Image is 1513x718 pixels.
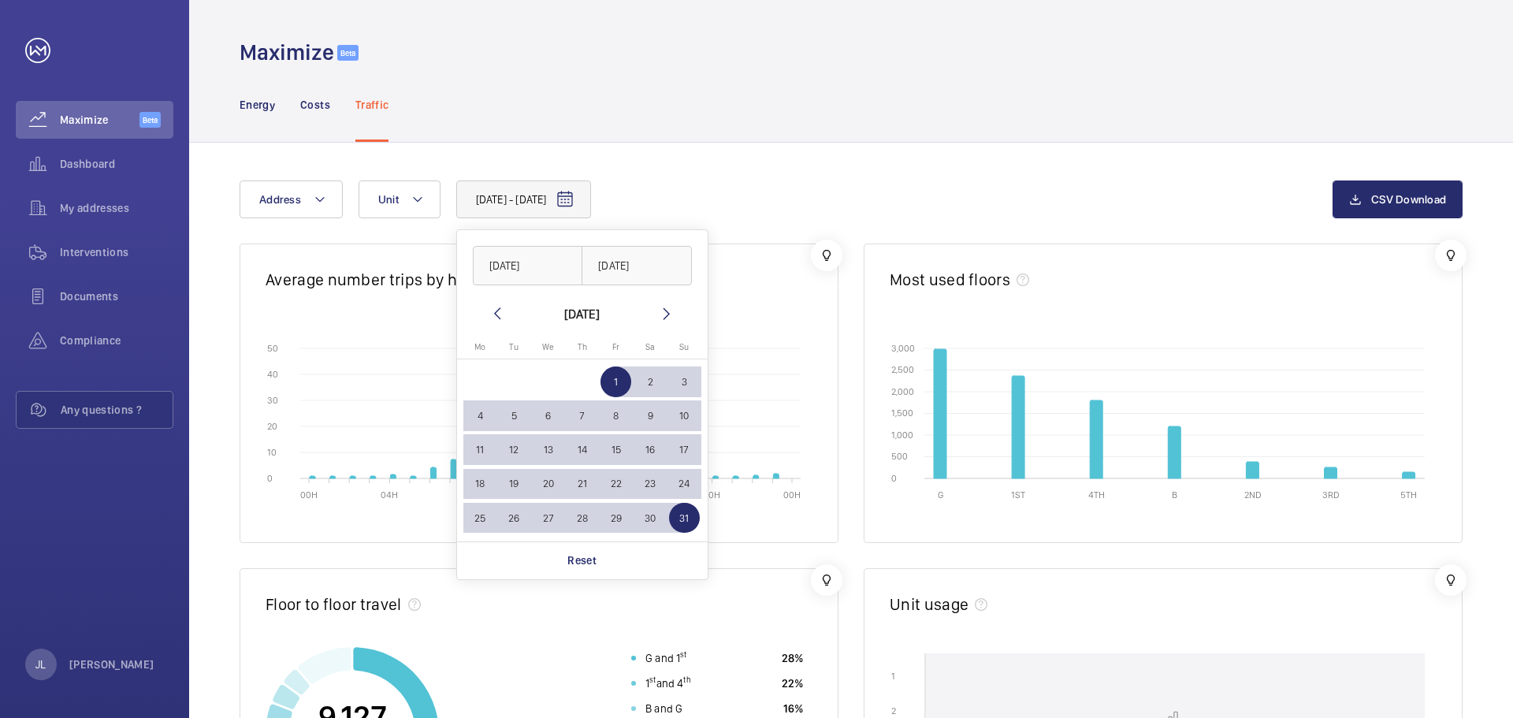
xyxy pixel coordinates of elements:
path: 06H 4.175 [430,467,436,478]
span: 7 [567,400,597,431]
button: August 29, 2025 [599,501,633,535]
button: August 3, 2025 [667,365,701,399]
text: 1 [891,671,895,682]
span: 2 [635,366,666,397]
path: 23H 1.71 [773,474,779,478]
span: Su [679,342,689,352]
p: JL [35,657,46,672]
p: Traffic [355,97,388,113]
span: CSV Download [1371,193,1446,206]
text: 00H [783,489,801,500]
span: 20 [533,469,563,500]
button: August 17, 2025 [667,433,701,467]
span: 12 [499,434,530,465]
span: Sa [645,342,655,352]
button: August 23, 2025 [633,467,667,500]
input: DD/MM/YYYY [582,246,692,285]
span: Mo [474,342,485,352]
text: 1ST [1011,489,1025,500]
button: August 6, 2025 [531,399,565,433]
path: 03H 0.888 [370,476,376,478]
span: 22% [782,675,803,691]
span: Th [578,342,587,352]
span: 1 [600,366,631,397]
h2: Unit usage [890,594,968,614]
text: 10 [267,446,277,457]
span: 16% [783,701,803,716]
text: 50 [267,342,278,353]
span: 13 [533,434,563,465]
span: B and G [645,701,682,716]
span: 22 [600,469,631,500]
button: CSV Download [1333,180,1463,218]
path: 05H 0.427 [411,476,416,478]
span: 19 [499,469,530,500]
span: 8 [600,400,631,431]
path: 00H 0.69 [310,476,315,478]
button: August 26, 2025 [497,501,531,535]
h2: Floor to floor travel [266,594,402,614]
path: 5TH 137 [1403,472,1415,478]
span: 31 [669,503,700,534]
span: Address [259,193,301,206]
button: August 10, 2025 [667,399,701,433]
div: [DATE] [564,304,600,323]
path: 3RD 261 [1325,467,1337,478]
text: 3RD [1322,489,1340,500]
button: Address [240,180,343,218]
span: My addresses [60,200,173,216]
path: 2ND 380 [1246,462,1258,478]
button: August 28, 2025 [565,501,599,535]
h2: Average number trips by hour [266,270,481,289]
span: 14 [567,434,597,465]
button: August 2, 2025 [633,365,667,399]
path: 1ST 2,358 [1012,376,1024,478]
span: Fr [612,342,619,352]
button: August 30, 2025 [633,501,667,535]
button: August 5, 2025 [497,399,531,433]
span: Interventions [60,244,173,260]
span: 16 [635,434,666,465]
button: [DATE] - [DATE] [456,180,592,218]
span: 21 [567,469,597,500]
p: Costs [300,97,330,113]
path: 04H 1.414 [390,474,396,478]
text: 2ND [1244,489,1262,500]
path: 07H 7.266 [451,459,456,478]
button: August 31, 2025 [667,501,701,535]
path: 02H 0.526 [350,476,355,478]
path: 21H 0.592 [733,476,738,478]
text: 2,000 [891,385,914,396]
text: 2,500 [891,364,914,375]
button: August 22, 2025 [599,467,633,500]
span: 4 [465,400,496,431]
button: August 20, 2025 [531,467,565,500]
text: 04H [381,489,398,500]
button: August 19, 2025 [497,467,531,500]
span: 24 [669,469,700,500]
path: 01H 0.427 [330,476,336,478]
span: 9 [635,400,666,431]
p: Energy [240,97,275,113]
button: August 14, 2025 [565,433,599,467]
text: 00H [300,489,318,500]
path: 20H 0.756 [713,476,719,478]
text: G [938,489,943,500]
text: 0 [891,472,897,483]
text: 30 [267,394,278,405]
button: August 24, 2025 [667,467,701,500]
h2: Most used floors [890,270,1010,289]
text: 4TH [1088,489,1105,500]
span: 28% [782,650,803,666]
button: August 13, 2025 [531,433,565,467]
path: G 2,981 [934,349,946,478]
span: Unit [378,193,399,206]
text: 1,500 [891,407,913,419]
span: [DATE] - [DATE] [476,192,547,207]
span: 18 [465,469,496,500]
button: August 18, 2025 [463,467,497,500]
span: 10 [669,400,700,431]
p: [PERSON_NAME] [69,657,154,672]
text: 20 [267,420,277,431]
span: 1 and 4 [645,675,691,691]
